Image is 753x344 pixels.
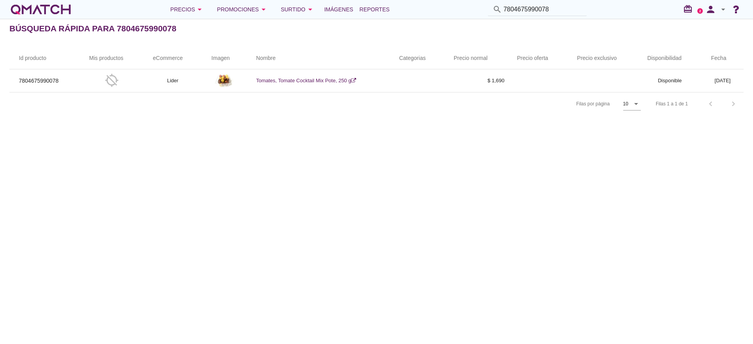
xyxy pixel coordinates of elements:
[202,47,247,69] th: Imagen: Not sorted.
[507,47,567,69] th: Precio oferta: Not sorted.
[281,5,315,14] div: Surtido
[195,5,204,14] i: arrow_drop_down
[105,73,119,87] i: gps_off
[275,2,321,17] button: Surtido
[306,5,315,14] i: arrow_drop_down
[211,2,275,17] button: Promociones
[567,47,638,69] th: Precio exclusivo: Not sorted.
[164,2,211,17] button: Precios
[702,47,744,69] th: Fecha: Not sorted.
[144,69,202,92] td: Lider
[324,5,353,14] span: Imágenes
[631,99,641,109] i: arrow_drop_down
[9,22,176,35] h2: Búsqueda rápida para 7804675990078
[444,69,507,92] td: $ 1,690
[170,5,204,14] div: Precios
[656,100,688,107] div: Filas 1 a 1 de 1
[703,4,718,15] i: person
[702,69,744,92] td: [DATE]
[9,2,72,17] a: white-qmatch-logo
[390,47,444,69] th: Categorias: Not sorted.
[321,2,356,17] a: Imágenes
[498,92,641,115] div: Filas por página
[247,47,390,69] th: Nombre: Not sorted.
[144,47,202,69] th: eCommerce: Not sorted.
[623,100,628,107] div: 10
[697,8,703,14] a: 2
[699,9,701,13] text: 2
[718,5,728,14] i: arrow_drop_down
[638,47,702,69] th: Disponibilidad: Not sorted.
[217,5,268,14] div: Promociones
[493,5,502,14] i: search
[444,47,507,69] th: Precio normal: Not sorted.
[683,4,696,14] i: redeem
[504,3,582,16] input: Buscar productos
[19,77,70,85] p: 7804675990078
[638,69,702,92] td: Disponible
[356,2,393,17] a: Reportes
[9,47,80,69] th: Id producto: Not sorted.
[256,78,356,83] a: Tomates, Tomate Cocktail Mix Pote, 250 g
[259,5,268,14] i: arrow_drop_down
[360,5,390,14] span: Reportes
[80,47,143,69] th: Mis productos: Not sorted.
